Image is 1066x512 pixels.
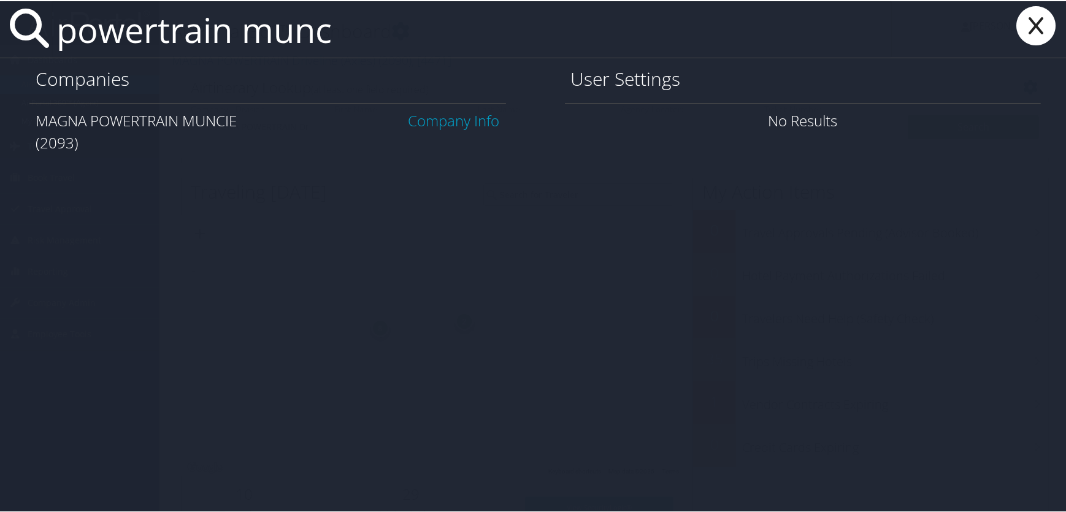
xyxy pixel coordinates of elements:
[408,109,500,129] a: Company Info
[571,65,1035,91] h1: User Settings
[36,65,500,91] h1: Companies
[36,109,237,129] span: MAGNA POWERTRAIN MUNCIE
[565,102,1041,137] div: No Results
[36,131,500,153] div: (2093)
